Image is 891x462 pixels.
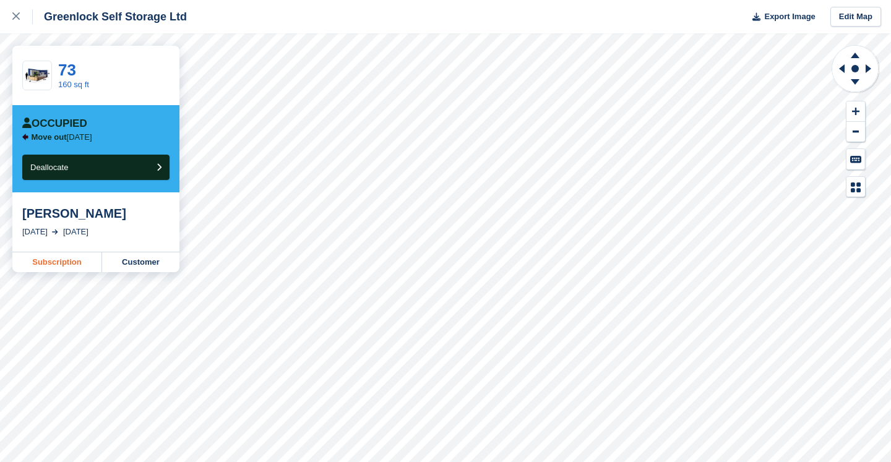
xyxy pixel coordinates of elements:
div: Occupied [22,118,87,130]
div: Greenlock Self Storage Ltd [33,9,187,24]
img: arrow-left-icn-90495f2de72eb5bd0bd1c3c35deca35cc13f817d75bef06ecd7c0b315636ce7e.svg [22,134,28,140]
p: [DATE] [32,132,92,142]
a: Edit Map [830,7,881,27]
span: Export Image [764,11,815,23]
a: 160 sq ft [58,80,89,89]
div: [PERSON_NAME] [22,206,170,221]
span: Deallocate [30,163,68,172]
img: 20-ft-container%20(3).jpg [23,65,51,87]
span: Move out [32,132,67,142]
img: arrow-right-light-icn-cde0832a797a2874e46488d9cf13f60e5c3a73dbe684e267c42b8395dfbc2abf.svg [52,229,58,234]
button: Deallocate [22,155,170,180]
button: Zoom Out [846,122,865,142]
button: Keyboard Shortcuts [846,149,865,169]
a: 73 [58,61,76,79]
div: [DATE] [63,226,88,238]
a: Customer [102,252,179,272]
div: [DATE] [22,226,48,238]
a: Subscription [12,252,102,272]
button: Map Legend [846,177,865,197]
button: Zoom In [846,101,865,122]
button: Export Image [745,7,816,27]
